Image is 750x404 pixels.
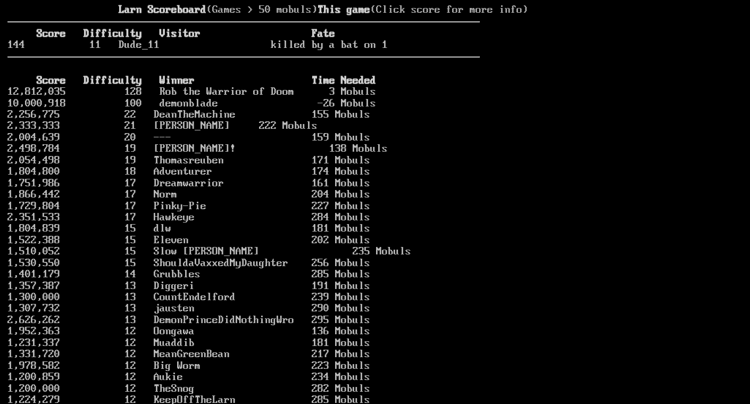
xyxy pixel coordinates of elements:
[7,154,370,167] a: 2,054,498 19 Thomasreuben 171 Mobuls
[7,222,370,235] a: 1,804,839 15 dlw 181 Mobuls
[7,97,376,110] a: 10,000,918 100 demonblade -26 Mobuls
[7,348,370,360] a: 1,331,720 12 MeanGreenBean 217 Mobuls
[7,268,370,281] a: 1,401,179 14 Grubbles 285 Mobuls
[37,28,335,40] b: Score Difficulty Visitor Fate
[7,143,388,155] a: 2,498,784 19 [PERSON_NAME]! 138 Mobuls
[7,200,370,212] a: 1,729,804 17 Pinky-Pie 227 Mobuls
[7,131,370,144] a: 2,004,639 20 --- 159 Mobuls
[7,325,370,337] a: 1,952,363 12 Oongawa 136 Mobuls
[7,245,411,258] a: 1,510,052 15 Slow [PERSON_NAME] 235 Mobuls
[7,211,370,224] a: 2,351,533 17 Hawkeye 284 Mobuls
[7,177,370,189] a: 1,751,986 17 Dreamwarrior 161 Mobuls
[318,4,370,16] b: This game
[7,383,370,395] a: 1,200,000 12 TheSnog 282 Mobuls
[7,257,370,269] a: 1,530,550 15 ShouldaVaxxedMyDaughter 256 Mobuls
[7,337,370,349] a: 1,231,337 12 Muaddib 181 Mobuls
[7,280,370,292] a: 1,357,387 13 Diggeri 191 Mobuls
[7,234,370,246] a: 1,522,388 15 Eleven 202 Mobuls
[7,120,318,132] a: 2,333,333 21 [PERSON_NAME] 222 Mobuls
[7,371,370,383] a: 1,200,859 12 Aukie 234 Mobuls
[7,39,388,51] a: 144 11 Dude_11 killed by a bat on 1
[7,86,376,98] a: 12,812,035 128 Rob the Warrior of Doom 3 Mobuls
[119,4,206,16] b: Larn Scoreboard
[7,291,370,303] a: 1,300,000 13 CountEndelford 239 Mobuls
[7,109,370,121] a: 2,256,775 22 DeanTheMachine 155 Mobuls
[7,314,370,326] a: 2,626,262 13 DemonPrinceDidNothingWro 295 Mobuls
[7,360,370,372] a: 1,978,582 12 Big Worm 223 Mobuls
[7,188,370,201] a: 1,866,442 17 Norm 204 Mobuls
[7,166,370,178] a: 1,804,800 18 Adventurer 174 Mobuls
[37,75,376,87] b: Score Difficulty Winner Time Needed
[7,302,370,315] a: 1,307,732 13 jausten 290 Mobuls
[7,4,480,384] larn: (Games > 50 mobuls) (Click score for more info) Click on a score for more information ---- Reload...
